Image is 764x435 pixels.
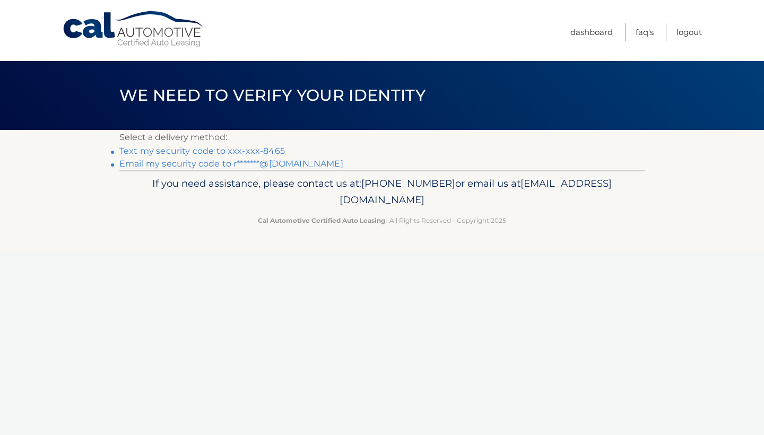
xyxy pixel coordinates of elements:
a: Text my security code to xxx-xxx-8465 [119,146,285,156]
a: Dashboard [570,23,613,41]
span: We need to verify your identity [119,85,426,105]
a: Cal Automotive [62,11,205,48]
a: FAQ's [636,23,654,41]
p: - All Rights Reserved - Copyright 2025 [126,215,638,226]
p: Select a delivery method: [119,130,645,145]
p: If you need assistance, please contact us at: or email us at [126,175,638,209]
span: [PHONE_NUMBER] [361,177,455,189]
strong: Cal Automotive Certified Auto Leasing [258,216,385,224]
a: Logout [676,23,702,41]
a: Email my security code to r*******@[DOMAIN_NAME] [119,159,343,169]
